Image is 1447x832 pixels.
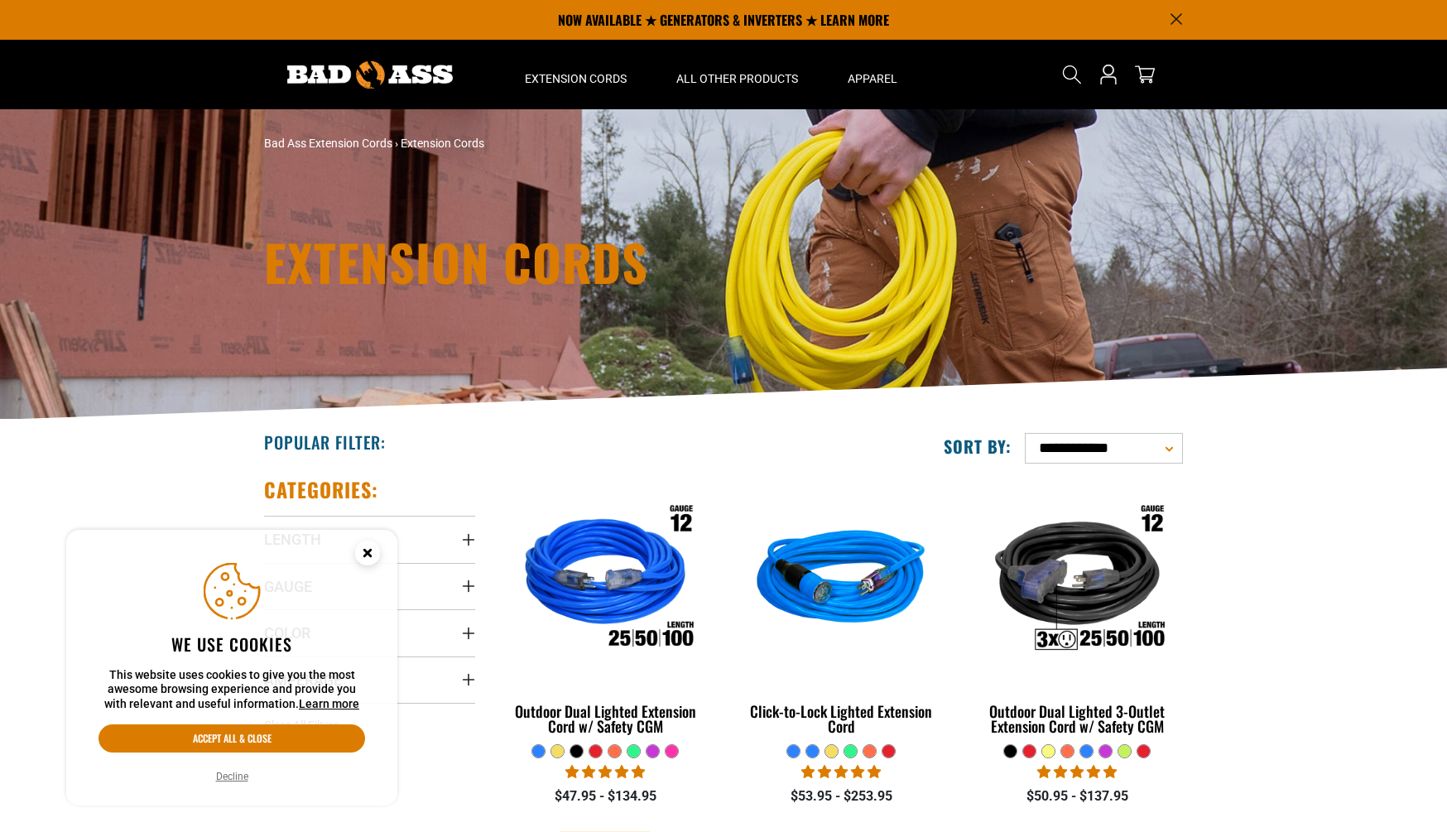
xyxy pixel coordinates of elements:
button: Accept all & close [99,724,365,753]
aside: Cookie Consent [66,530,397,806]
a: blue Click-to-Lock Lighted Extension Cord [736,477,947,743]
img: Bad Ass Extension Cords [287,61,453,89]
span: Apparel [848,71,897,86]
div: Click-to-Lock Lighted Extension Cord [736,704,947,733]
span: 4.81 stars [565,764,645,780]
nav: breadcrumbs [264,135,868,152]
h2: Categories: [264,477,378,503]
a: Outdoor Dual Lighted 3-Outlet Extension Cord w/ Safety CGM Outdoor Dual Lighted 3-Outlet Extensio... [972,477,1183,743]
img: Outdoor Dual Lighted 3-Outlet Extension Cord w/ Safety CGM [973,485,1181,676]
div: $47.95 - $134.95 [500,786,711,806]
div: Outdoor Dual Lighted Extension Cord w/ Safety CGM [500,704,711,733]
h2: Popular Filter: [264,431,386,453]
span: Extension Cords [401,137,484,150]
summary: Apparel [823,40,922,109]
div: $53.95 - $253.95 [736,786,947,806]
button: Decline [211,768,253,785]
span: › [395,137,398,150]
h2: We use cookies [99,633,365,655]
img: Outdoor Dual Lighted Extension Cord w/ Safety CGM [502,485,710,676]
summary: Search [1059,61,1085,88]
summary: Length [264,516,475,562]
summary: All Other Products [651,40,823,109]
div: $50.95 - $137.95 [972,786,1183,806]
a: Learn more [299,697,359,710]
h1: Extension Cords [264,237,868,286]
summary: Extension Cords [500,40,651,109]
label: Sort by: [944,435,1012,457]
span: 4.87 stars [801,764,881,780]
img: blue [737,485,945,676]
span: All Other Products [676,71,798,86]
span: Extension Cords [525,71,627,86]
a: Outdoor Dual Lighted Extension Cord w/ Safety CGM Outdoor Dual Lighted Extension Cord w/ Safety CGM [500,477,711,743]
span: 4.80 stars [1037,764,1117,780]
a: Bad Ass Extension Cords [264,137,392,150]
div: Outdoor Dual Lighted 3-Outlet Extension Cord w/ Safety CGM [972,704,1183,733]
p: This website uses cookies to give you the most awesome browsing experience and provide you with r... [99,668,365,712]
